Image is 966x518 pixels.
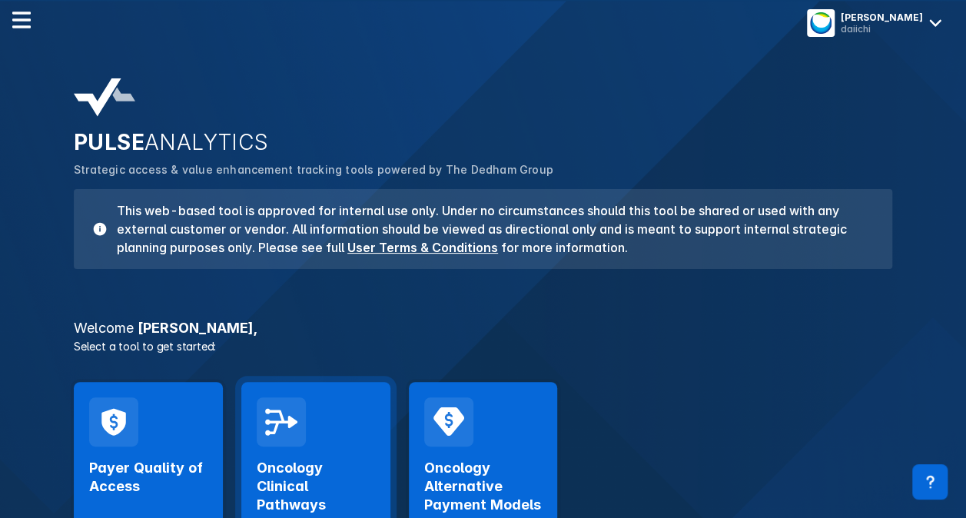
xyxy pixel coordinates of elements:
img: menu--horizontal.svg [12,11,31,29]
h3: This web-based tool is approved for internal use only. Under no circumstances should this tool be... [108,201,874,257]
span: Welcome [74,320,134,336]
h2: Payer Quality of Access [89,459,207,496]
h2: Oncology Alternative Payment Models [424,459,543,514]
span: ANALYTICS [144,129,269,155]
img: pulse-analytics-logo [74,78,135,117]
h2: PULSE [74,129,892,155]
div: [PERSON_NAME] [841,12,923,23]
img: menu button [810,12,832,34]
div: Contact Support [912,464,948,500]
div: daiichi [841,23,923,35]
p: Strategic access & value enhancement tracking tools powered by The Dedham Group [74,161,892,178]
a: User Terms & Conditions [347,240,498,255]
h2: Oncology Clinical Pathways [257,459,375,514]
h3: [PERSON_NAME] , [65,321,901,335]
p: Select a tool to get started: [65,338,901,354]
